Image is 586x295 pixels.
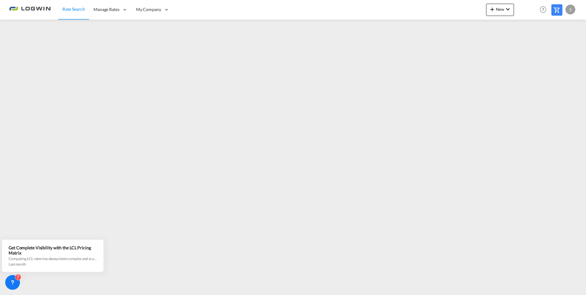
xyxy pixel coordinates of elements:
[504,6,512,13] md-icon: icon-chevron-down
[136,6,161,13] span: My Company
[565,5,575,14] div: S
[489,7,512,12] span: New
[486,4,514,16] button: icon-plus 400-fgNewicon-chevron-down
[9,3,51,17] img: 2761ae10d95411efa20a1f5e0282d2d7.png
[538,4,551,15] div: Help
[93,6,120,13] span: Manage Rates
[63,6,85,12] span: Rate Search
[538,4,548,15] span: Help
[489,6,496,13] md-icon: icon-plus 400-fg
